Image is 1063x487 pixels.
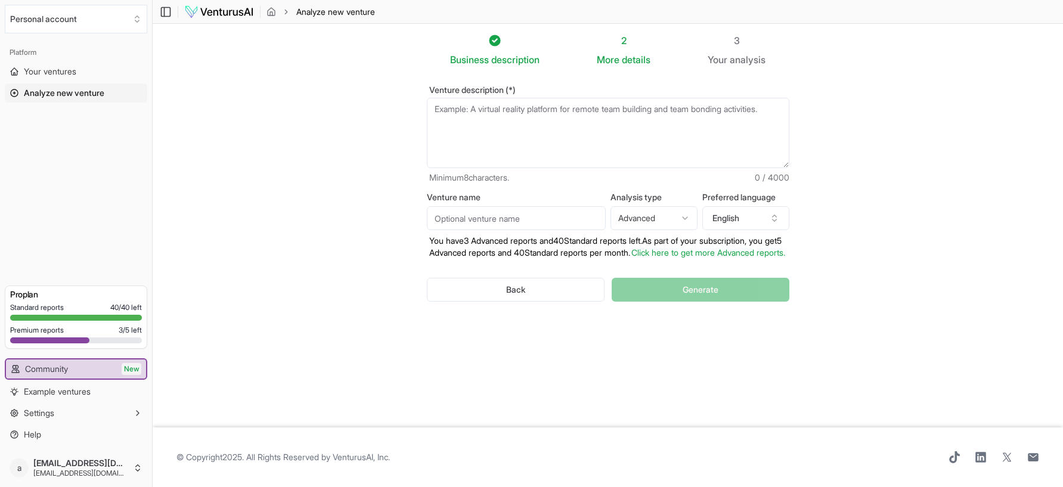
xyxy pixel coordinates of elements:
[427,235,789,259] p: You have 3 Advanced reports and 40 Standard reports left. As part of your subscription, y ou get ...
[5,5,147,33] button: Select an organization
[5,404,147,423] button: Settings
[702,193,789,201] label: Preferred language
[119,325,142,335] span: 3 / 5 left
[110,303,142,312] span: 40 / 40 left
[491,54,540,66] span: description
[5,62,147,81] a: Your ventures
[33,458,128,469] span: [EMAIL_ADDRESS][DOMAIN_NAME]
[450,52,489,67] span: Business
[631,247,785,258] a: Click here to get more Advanced reports.
[730,54,766,66] span: analysis
[266,6,375,18] nav: breadcrumb
[333,452,388,462] a: VenturusAI, Inc
[10,325,64,335] span: Premium reports
[5,425,147,444] a: Help
[122,363,141,375] span: New
[5,43,147,62] div: Platform
[622,54,650,66] span: details
[427,278,605,302] button: Back
[184,5,254,19] img: logo
[755,172,789,184] span: 0 / 4000
[10,458,29,477] span: a
[296,6,375,18] span: Analyze new venture
[427,193,606,201] label: Venture name
[25,363,68,375] span: Community
[708,52,727,67] span: Your
[5,454,147,482] button: a[EMAIL_ADDRESS][DOMAIN_NAME][EMAIL_ADDRESS][DOMAIN_NAME]
[6,359,146,379] a: CommunityNew
[24,66,76,77] span: Your ventures
[597,52,619,67] span: More
[427,206,606,230] input: Optional venture name
[176,451,390,463] span: © Copyright 2025 . All Rights Reserved by .
[708,33,766,48] div: 3
[5,382,147,401] a: Example ventures
[10,289,142,300] h3: Pro plan
[24,87,104,99] span: Analyze new venture
[24,429,41,441] span: Help
[24,407,54,419] span: Settings
[610,193,698,201] label: Analysis type
[427,86,789,94] label: Venture description (*)
[702,206,789,230] button: English
[5,83,147,103] a: Analyze new venture
[10,303,64,312] span: Standard reports
[597,33,650,48] div: 2
[24,386,91,398] span: Example ventures
[33,469,128,478] span: [EMAIL_ADDRESS][DOMAIN_NAME]
[429,172,509,184] span: Minimum 8 characters.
